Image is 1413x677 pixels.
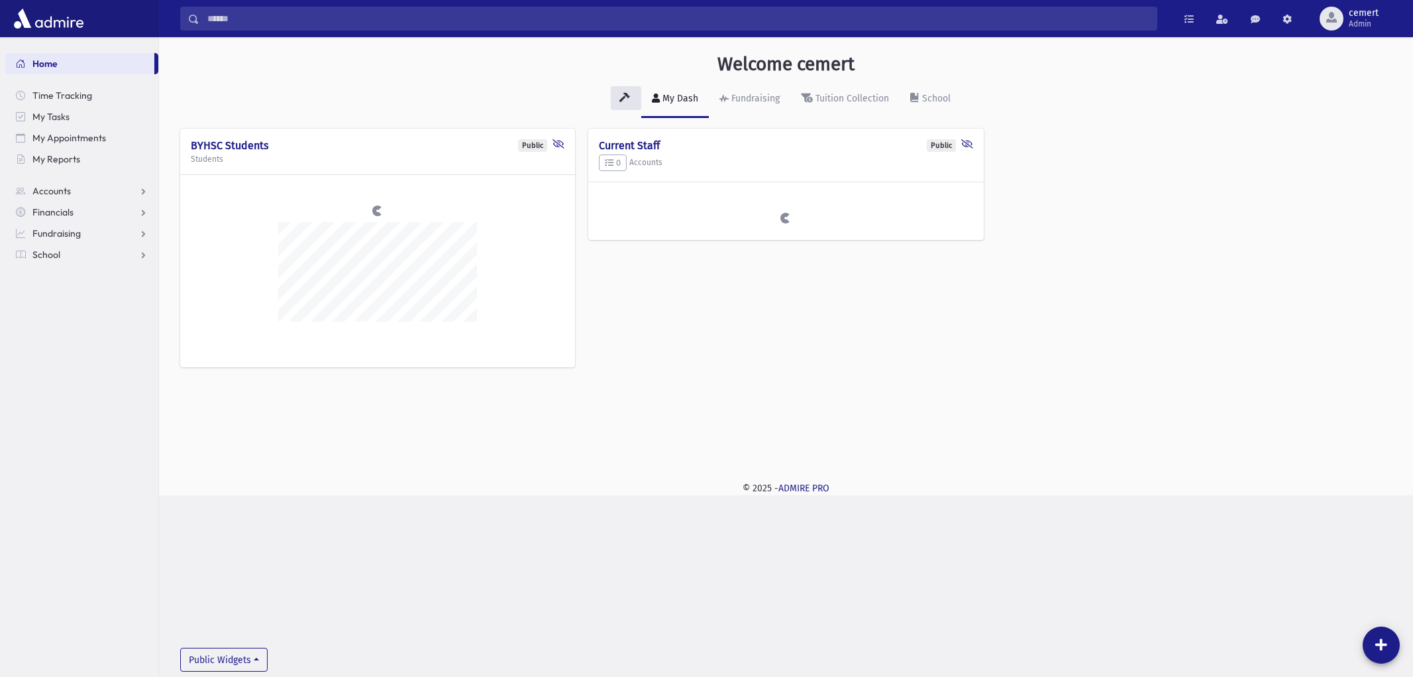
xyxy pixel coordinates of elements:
span: Home [32,58,58,70]
span: Accounts [32,185,71,197]
span: Fundraising [32,227,81,239]
div: Public [518,139,547,152]
a: Tuition Collection [790,81,900,118]
span: My Tasks [32,111,70,123]
a: Financials [5,202,158,223]
a: School [5,244,158,265]
img: AdmirePro [11,5,87,32]
h5: Students [191,154,564,164]
a: My Reports [5,149,158,170]
span: cemert [1349,8,1379,19]
input: Search [199,7,1157,31]
div: Tuition Collection [813,93,889,104]
a: Home [5,53,154,74]
button: 0 [599,154,627,172]
a: My Appointments [5,127,158,149]
a: Time Tracking [5,85,158,106]
span: My Reports [32,153,80,165]
a: School [900,81,961,118]
div: Fundraising [729,93,780,104]
a: Accounts [5,180,158,202]
h3: Welcome cemert [717,53,855,76]
span: Time Tracking [32,90,92,101]
span: Admin [1349,19,1379,29]
a: Fundraising [5,223,158,244]
h5: Accounts [599,154,972,172]
a: Fundraising [709,81,790,118]
a: My Dash [641,81,709,118]
button: Public Widgets [180,648,268,672]
div: My Dash [660,93,698,104]
h4: BYHSC Students [191,139,564,152]
h4: Current Staff [599,139,972,152]
span: 0 [605,158,621,168]
a: My Tasks [5,106,158,127]
div: School [919,93,951,104]
div: © 2025 - [180,481,1392,495]
a: ADMIRE PRO [778,483,829,494]
span: My Appointments [32,132,106,144]
span: Financials [32,206,74,218]
div: Public [927,139,956,152]
span: School [32,249,60,261]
